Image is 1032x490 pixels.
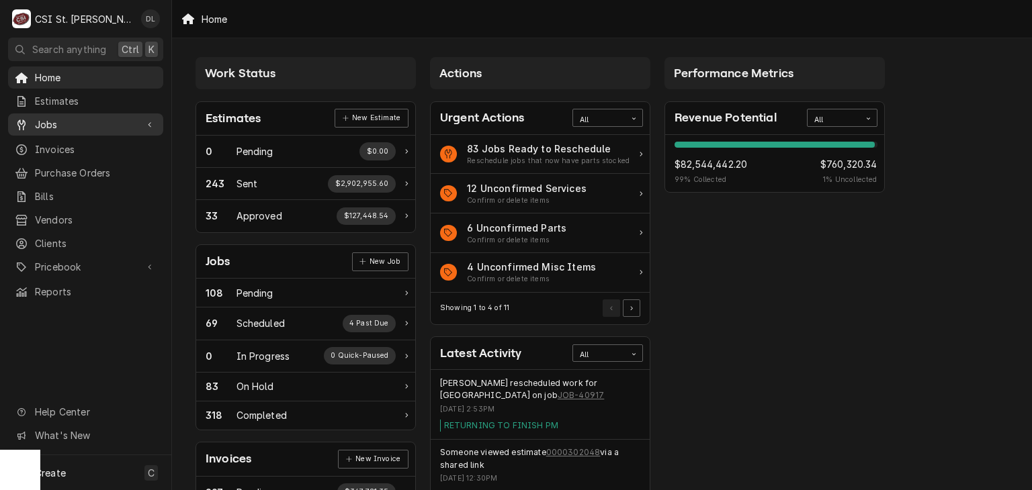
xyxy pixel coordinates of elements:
div: Card Data [665,135,884,193]
div: Action Item Suggestion [467,195,587,206]
span: Pricebook [35,260,136,274]
a: JOB-40917 [558,389,604,401]
div: Work Status Count [206,177,236,191]
div: Work Status Count [206,349,236,363]
span: Purchase Orders [35,166,157,180]
div: Card Data [196,279,415,430]
a: Work Status [196,373,415,401]
span: Help Center [35,405,155,419]
div: Revenue Potential Collected [675,157,747,185]
a: 0000302048 [546,446,601,458]
div: Work Status Title [236,177,258,191]
span: 1 % Uncollected [820,175,877,185]
a: Action Item [431,135,650,175]
div: David Lindsey's Avatar [141,9,160,28]
a: Purchase Orders [8,162,163,184]
div: Work Status Count [206,316,236,330]
div: Action Item Title [467,221,566,235]
div: Work Status Title [236,209,282,223]
div: Card Column Content [664,89,885,230]
span: What's New [35,428,155,442]
span: Invoices [35,142,157,156]
a: Go to Jobs [8,113,163,136]
div: Card Title [440,344,521,362]
div: Work Status [196,136,415,168]
div: Action Item Suggestion [467,156,630,166]
a: Action Item [431,253,650,293]
button: Go to Previous Page [603,299,620,317]
div: Revenue Potential [665,135,884,193]
a: Action Item [431,213,650,253]
div: Work Status Supplemental Data [324,347,396,364]
div: Work Status Supplemental Data [337,207,396,225]
span: Ctrl [122,42,139,56]
div: Card Header [665,102,884,135]
div: Event String [440,446,640,471]
div: Action Item Title [467,260,596,274]
a: Work Status [196,279,415,307]
div: Card Header [196,102,415,136]
div: Card Title [206,450,251,468]
div: Work Status Title [236,286,273,300]
div: Event Details [440,377,640,432]
a: New Estimate [335,109,408,128]
div: Card Header [431,102,650,135]
div: Event Timestamp [440,404,640,415]
button: Go to Next Page [623,299,640,317]
a: Work Status [196,307,415,340]
div: Card Data Filter Control [807,109,877,126]
a: Vendors [8,209,163,231]
span: $82,544,442.20 [675,157,747,171]
div: Revenue Potential Details [675,142,877,185]
a: Bills [8,185,163,207]
div: Card Column Header [664,57,885,89]
div: Work Status Count [206,209,236,223]
a: New Invoice [338,450,408,469]
span: Performance Metrics [674,66,793,80]
div: Card Link Button [335,109,408,128]
div: Card: Revenue Potential [664,101,885,193]
div: Card: Urgent Actions [430,101,650,325]
div: C [12,9,31,28]
div: Event Message [440,420,640,432]
span: Actions [439,66,482,80]
div: Event Timestamp [440,473,640,484]
div: Card Header [196,245,415,279]
div: Work Status Count [206,379,236,393]
div: Card Data Filter Control [572,109,643,126]
a: Reports [8,281,163,303]
div: Work Status [196,200,415,232]
div: Event String [440,377,640,402]
div: Card Title [206,252,230,271]
div: Work Status Count [206,144,236,158]
div: Work Status Count [206,286,236,300]
div: Work Status Supplemental Data [359,142,396,160]
div: Work Status [196,168,415,200]
div: DL [141,9,160,28]
span: Vendors [35,213,157,227]
button: Search anythingCtrlK [8,38,163,61]
div: Action Item Title [467,181,587,195]
div: Work Status Title [236,144,273,158]
div: Work Status Title [236,349,290,363]
div: Work Status Title [236,408,287,422]
span: Jobs [35,117,136,132]
a: Work Status [196,340,415,373]
span: Reports [35,285,157,299]
a: Work Status [196,401,415,430]
div: Work Status Title [236,316,285,330]
span: C [148,466,155,480]
span: Estimates [35,94,157,108]
div: All [814,115,853,126]
div: All [580,115,619,126]
a: Home [8,66,163,89]
div: Card Footer: Pagination [431,293,650,324]
span: Work Status [205,66,275,80]
a: Go to Help Center [8,401,163,423]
